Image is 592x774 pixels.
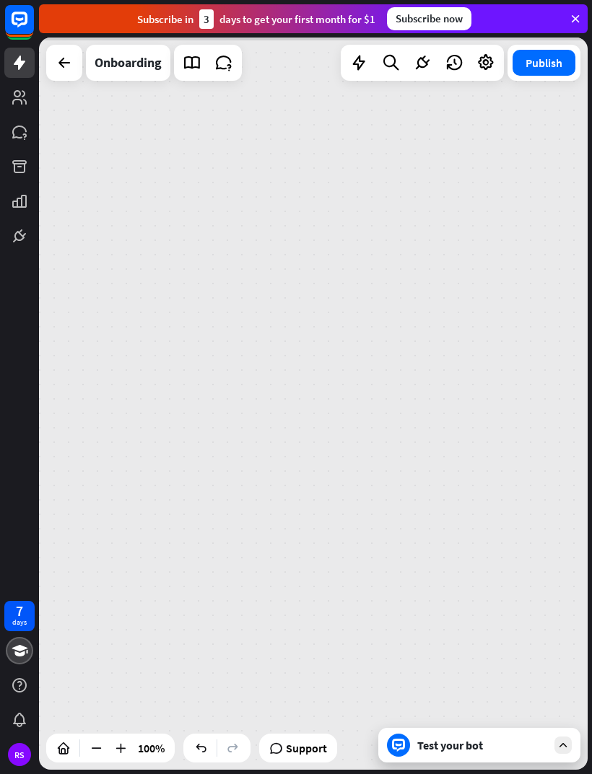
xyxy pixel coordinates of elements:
[8,743,31,766] div: RS
[137,9,375,29] div: Subscribe in days to get your first month for $1
[4,601,35,631] a: 7 days
[199,9,214,29] div: 3
[16,604,23,617] div: 7
[387,7,471,30] div: Subscribe now
[12,617,27,628] div: days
